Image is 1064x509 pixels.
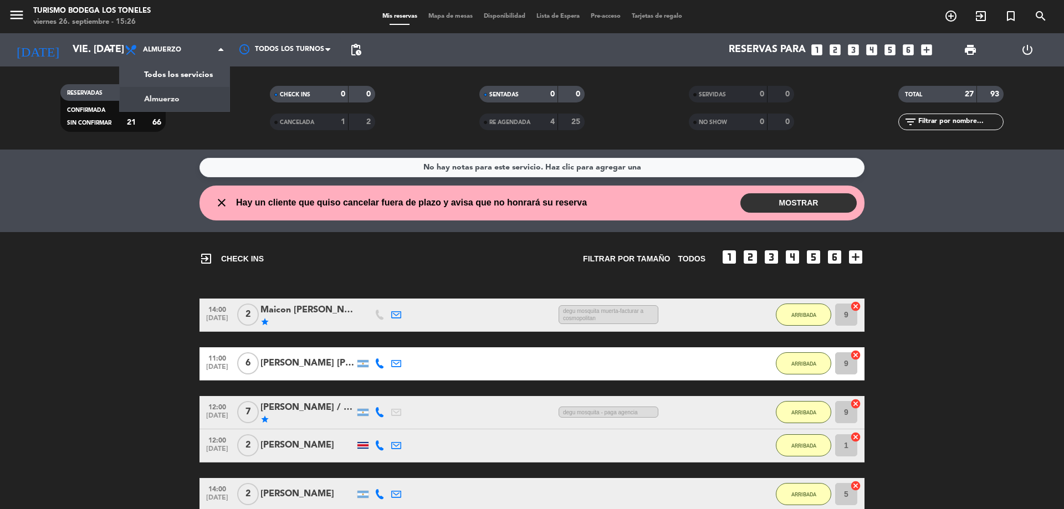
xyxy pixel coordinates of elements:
i: [DATE] [8,38,67,62]
span: 14:00 [203,482,231,495]
i: search [1034,9,1047,23]
strong: 21 [127,119,136,126]
input: Filtrar por nombre... [917,116,1003,128]
i: looks_6 [826,248,843,266]
strong: 0 [576,90,582,98]
span: 11:00 [203,351,231,364]
strong: 0 [550,90,555,98]
i: close [215,196,228,209]
span: SENTADAS [489,92,519,97]
span: degu mosquita muerta-facturar a cosmopolitan [559,305,658,324]
i: cancel [850,480,861,491]
span: ARRIBADA [791,361,816,367]
button: ARRIBADA [776,483,831,505]
span: 12:00 [203,400,231,413]
button: ARRIBADA [776,401,831,423]
i: cancel [850,301,861,312]
i: power_settings_new [1021,43,1034,56]
i: looks_3 [763,248,780,266]
span: Mis reservas [377,13,423,19]
strong: 0 [760,90,764,98]
i: looks_one [810,43,824,57]
i: exit_to_app [974,9,988,23]
span: RESERVADAS [67,90,103,96]
div: LOG OUT [999,33,1056,66]
a: Todos los servicios [120,63,229,87]
span: Almuerzo [143,46,181,54]
div: [PERSON_NAME] [260,438,355,453]
strong: 66 [152,119,163,126]
span: 14:00 [203,302,231,315]
i: looks_two [741,248,759,266]
strong: 2 [366,118,373,126]
div: [PERSON_NAME] [PERSON_NAME] [260,356,355,371]
strong: 0 [785,118,792,126]
i: cancel [850,398,861,409]
span: ARRIBADA [791,491,816,497]
i: looks_4 [784,248,801,266]
span: 12:00 [203,433,231,446]
i: filter_list [904,115,917,128]
strong: 4 [550,118,555,126]
i: looks_two [828,43,842,57]
span: degu mosquita - paga agencia [559,407,658,418]
span: TODOS [678,253,705,265]
i: looks_4 [864,43,879,57]
span: [DATE] [203,315,231,327]
span: Disponibilidad [478,13,531,19]
span: CHECK INS [280,92,310,97]
i: cancel [850,431,861,443]
span: NO SHOW [699,120,727,125]
button: menu [8,7,25,27]
i: looks_3 [846,43,861,57]
a: Almuerzo [120,87,229,111]
i: looks_5 [805,248,822,266]
div: Maicon [PERSON_NAME] / [PERSON_NAME] [260,303,355,317]
span: 7 [237,401,259,423]
strong: 1 [341,118,345,126]
span: Tarjetas de regalo [626,13,688,19]
div: [PERSON_NAME] [260,487,355,501]
span: Lista de Espera [531,13,585,19]
i: add_circle_outline [944,9,958,23]
span: TOTAL [905,92,922,97]
div: [PERSON_NAME] / Vid [PERSON_NAME] Turismo [260,400,355,415]
i: star [260,415,269,424]
i: add_box [919,43,934,57]
span: Mapa de mesas [423,13,478,19]
div: No hay notas para este servicio. Haz clic para agregar una [423,161,641,174]
i: looks_6 [901,43,915,57]
span: Pre-acceso [585,13,626,19]
button: ARRIBADA [776,352,831,374]
strong: 27 [965,90,974,98]
button: MOSTRAR [740,193,857,213]
span: 2 [237,434,259,456]
span: RE AGENDADA [489,120,530,125]
div: Turismo Bodega Los Toneles [33,6,151,17]
strong: 0 [760,118,764,126]
i: add_box [847,248,864,266]
strong: 25 [571,118,582,126]
i: looks_one [720,248,738,266]
span: SERVIDAS [699,92,726,97]
i: turned_in_not [1004,9,1017,23]
span: ARRIBADA [791,443,816,449]
strong: 0 [785,90,792,98]
button: ARRIBADA [776,434,831,456]
i: menu [8,7,25,23]
div: viernes 26. septiembre - 15:26 [33,17,151,28]
strong: 0 [341,90,345,98]
span: [DATE] [203,412,231,425]
button: ARRIBADA [776,304,831,326]
span: [DATE] [203,363,231,376]
span: print [964,43,977,56]
span: 6 [237,352,259,374]
span: 2 [237,483,259,505]
span: [DATE] [203,494,231,507]
span: pending_actions [349,43,362,56]
span: Reservas para [729,44,806,55]
i: star [260,317,269,326]
strong: 93 [990,90,1001,98]
span: [DATE] [203,445,231,458]
span: CONFIRMADA [67,107,105,113]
